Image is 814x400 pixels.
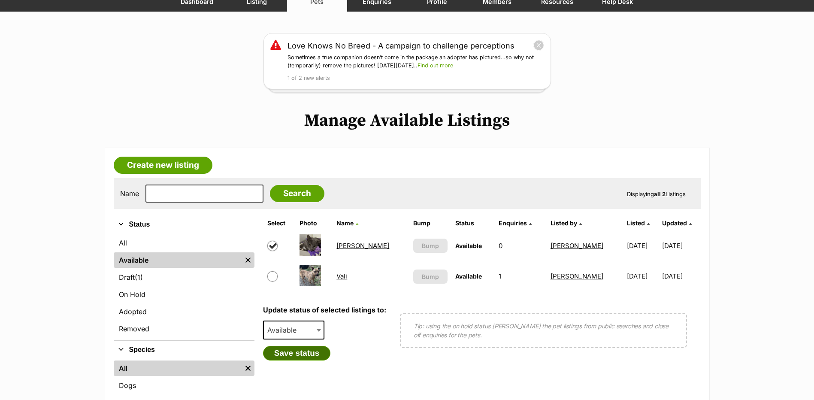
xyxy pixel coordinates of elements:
[533,40,544,51] button: close
[336,219,358,227] a: Name
[551,242,603,250] a: [PERSON_NAME]
[499,219,527,227] span: translation missing: en.admin.listings.index.attributes.enquiries
[114,157,212,174] a: Create new listing
[336,242,389,250] a: [PERSON_NAME]
[499,219,532,227] a: Enquiries
[242,361,254,376] a: Remove filter
[287,54,544,70] p: Sometimes a true companion doesn’t come in the package an adopter has pictured…so why not (tempor...
[662,261,700,291] td: [DATE]
[336,272,347,280] a: Vali
[263,346,331,361] button: Save status
[662,219,692,227] a: Updated
[495,261,546,291] td: 1
[114,378,254,393] a: Dogs
[654,191,666,197] strong: all 2
[422,241,439,250] span: Bump
[495,231,546,261] td: 0
[551,219,577,227] span: Listed by
[623,261,661,291] td: [DATE]
[114,270,254,285] a: Draft
[413,239,448,253] button: Bump
[114,219,254,230] button: Status
[263,306,386,314] label: Update status of selected listings to:
[114,235,254,251] a: All
[414,321,673,339] p: Tip: using the on hold status [PERSON_NAME] the pet listings from public searches and close off e...
[627,219,650,227] a: Listed
[336,219,354,227] span: Name
[263,321,325,339] span: Available
[114,321,254,336] a: Removed
[418,62,453,69] a: Find out more
[662,231,700,261] td: [DATE]
[242,252,254,268] a: Remove filter
[627,219,645,227] span: Listed
[114,233,254,340] div: Status
[662,219,687,227] span: Updated
[627,191,686,197] span: Displaying Listings
[287,40,514,52] a: Love Knows No Breed - A campaign to challenge perceptions
[114,361,242,376] a: All
[455,273,482,280] span: Available
[264,324,305,336] span: Available
[135,272,143,282] span: (1)
[410,216,451,230] th: Bump
[551,219,582,227] a: Listed by
[270,185,324,202] input: Search
[114,304,254,319] a: Adopted
[296,216,332,230] th: Photo
[455,242,482,249] span: Available
[264,216,296,230] th: Select
[114,252,242,268] a: Available
[623,231,661,261] td: [DATE]
[287,74,544,82] p: 1 of 2 new alerts
[413,270,448,284] button: Bump
[551,272,603,280] a: [PERSON_NAME]
[114,287,254,302] a: On Hold
[120,190,139,197] label: Name
[422,272,439,281] span: Bump
[114,344,254,355] button: Species
[452,216,494,230] th: Status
